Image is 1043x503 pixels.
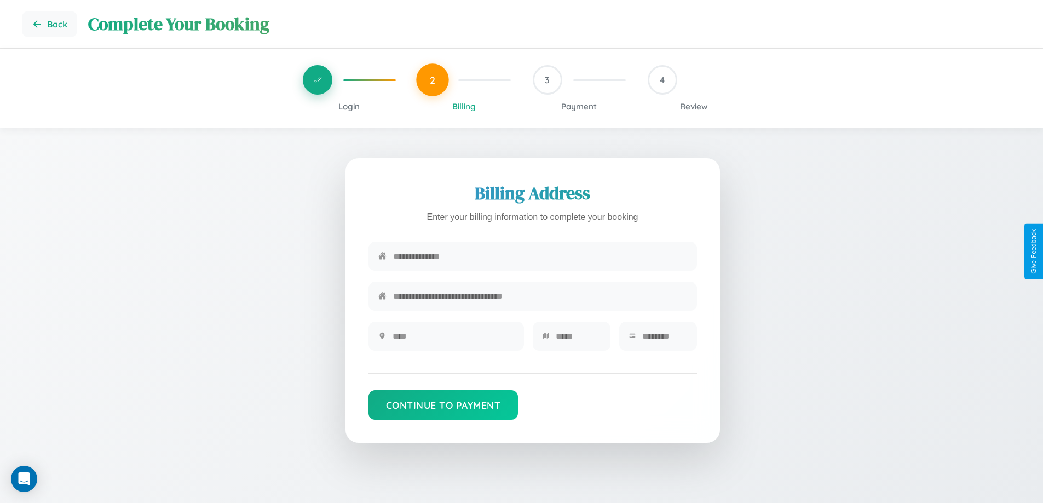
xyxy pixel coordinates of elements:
span: Login [338,101,360,112]
div: Give Feedback [1030,229,1038,274]
h2: Billing Address [368,181,697,205]
div: Open Intercom Messenger [11,466,37,492]
button: Continue to Payment [368,390,518,420]
span: Review [680,101,708,112]
h1: Complete Your Booking [88,12,1021,36]
span: 2 [430,74,435,86]
span: Payment [561,101,597,112]
span: Billing [452,101,476,112]
span: 4 [660,74,665,85]
p: Enter your billing information to complete your booking [368,210,697,226]
span: 3 [545,74,550,85]
button: Go back [22,11,77,37]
